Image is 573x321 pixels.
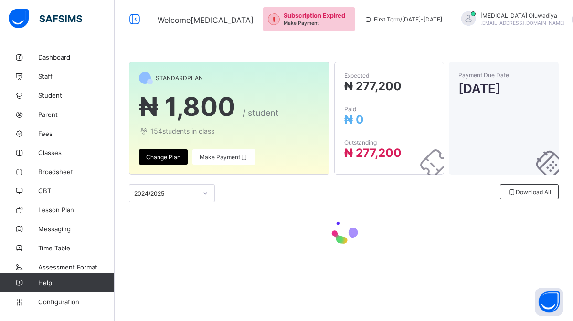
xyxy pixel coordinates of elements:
[344,72,434,79] span: Expected
[458,72,549,79] span: Payment Due Date
[364,16,442,23] span: session/term information
[344,105,434,113] span: Paid
[535,288,563,316] button: Open asap
[38,53,115,61] span: Dashboard
[134,190,197,197] div: 2024/2025
[344,113,364,126] span: ₦ 0
[139,127,319,135] span: 154 students in class
[458,81,549,96] span: [DATE]
[38,244,115,252] span: Time Table
[146,154,180,161] span: Change Plan
[38,263,115,271] span: Assessment Format
[268,13,280,25] img: outstanding-1.146d663e52f09953f639664a84e30106.svg
[38,149,115,156] span: Classes
[38,72,115,80] span: Staff
[156,74,203,82] span: STANDARD PLAN
[243,108,279,118] span: / student
[38,206,115,214] span: Lesson Plan
[38,225,115,233] span: Messaging
[38,187,115,195] span: CBT
[480,12,565,19] span: [MEDICAL_DATA] Oluwadiya
[158,15,254,25] span: Welcome [MEDICAL_DATA]
[344,139,434,146] span: Outstanding
[200,154,248,161] span: Make Payment
[344,146,402,160] span: ₦ 277,200
[139,91,235,122] span: ₦ 1,800
[38,111,115,118] span: Parent
[38,92,115,99] span: Student
[38,130,115,137] span: Fees
[480,20,565,26] span: [EMAIL_ADDRESS][DOMAIN_NAME]
[508,188,551,196] span: Download All
[38,298,114,306] span: Configuration
[9,9,82,29] img: safsims
[344,79,402,93] span: ₦ 277,200
[38,279,114,287] span: Help
[284,20,319,26] span: Make Payment
[38,168,115,176] span: Broadsheet
[284,12,345,19] span: Subscription Expired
